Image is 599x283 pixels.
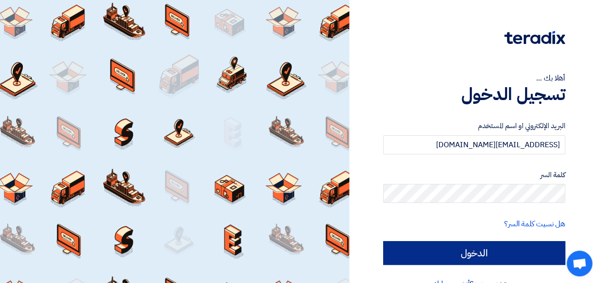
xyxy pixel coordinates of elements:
[383,135,565,154] input: أدخل بريد العمل الإلكتروني او اسم المستخدم الخاص بك ...
[383,121,565,131] label: البريد الإلكتروني او اسم المستخدم
[383,170,565,181] label: كلمة السر
[383,241,565,265] input: الدخول
[383,84,565,105] h1: تسجيل الدخول
[567,251,592,276] a: Open chat
[383,72,565,84] div: أهلا بك ...
[504,31,565,44] img: Teradix logo
[504,218,565,230] a: هل نسيت كلمة السر؟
